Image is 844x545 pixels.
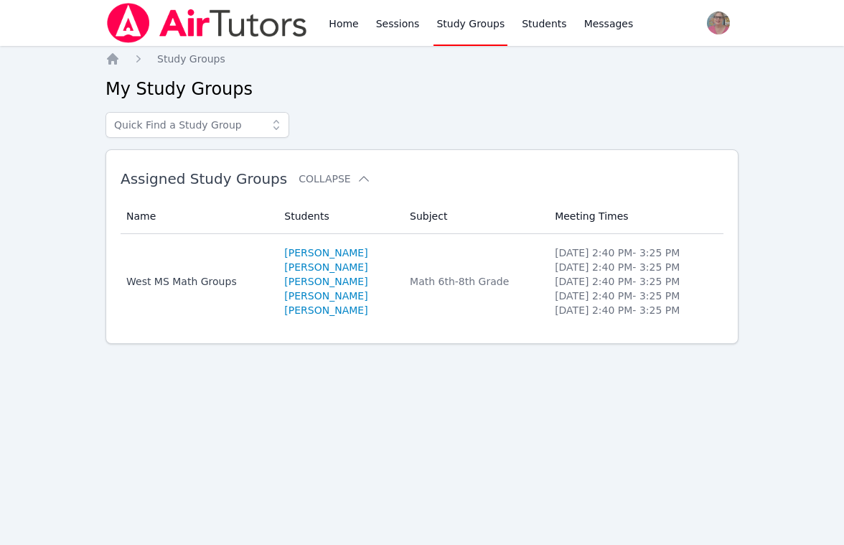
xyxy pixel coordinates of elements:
[121,170,287,187] span: Assigned Study Groups
[121,199,276,234] th: Name
[555,289,715,303] li: [DATE] 2:40 PM - 3:25 PM
[284,260,367,274] a: [PERSON_NAME]
[284,246,367,260] a: [PERSON_NAME]
[284,289,367,303] a: [PERSON_NAME]
[555,303,715,317] li: [DATE] 2:40 PM - 3:25 PM
[126,274,267,289] div: West MS Math Groups
[555,260,715,274] li: [DATE] 2:40 PM - 3:25 PM
[105,78,738,101] h2: My Study Groups
[105,112,289,138] input: Quick Find a Study Group
[401,199,546,234] th: Subject
[121,234,723,329] tr: West MS Math Groups[PERSON_NAME][PERSON_NAME][PERSON_NAME][PERSON_NAME][PERSON_NAME]Math 6th-8th ...
[555,246,715,260] li: [DATE] 2:40 PM - 3:25 PM
[546,199,723,234] th: Meeting Times
[157,52,225,66] a: Study Groups
[410,274,538,289] div: Math 6th-8th Grade
[584,17,634,31] span: Messages
[555,274,715,289] li: [DATE] 2:40 PM - 3:25 PM
[157,53,225,65] span: Study Groups
[284,274,367,289] a: [PERSON_NAME]
[105,52,738,66] nav: Breadcrumb
[284,303,367,317] a: [PERSON_NAME]
[299,172,370,186] button: Collapse
[276,199,401,234] th: Students
[105,3,309,43] img: Air Tutors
